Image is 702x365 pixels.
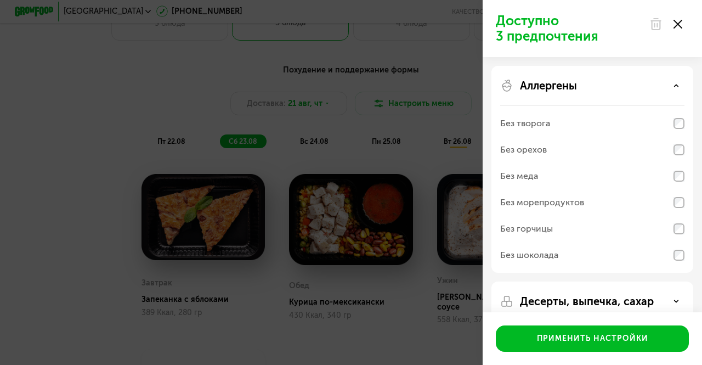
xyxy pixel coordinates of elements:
[537,333,648,344] div: Применить настройки
[520,79,577,92] p: Аллергены
[496,325,689,352] button: Применить настройки
[496,13,643,44] p: Доступно 3 предпочтения
[500,170,538,183] div: Без меда
[500,196,584,209] div: Без морепродуктов
[520,295,654,308] p: Десерты, выпечка, сахар
[500,249,558,262] div: Без шоколада
[500,143,547,156] div: Без орехов
[500,117,550,130] div: Без творога
[500,222,553,235] div: Без горчицы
